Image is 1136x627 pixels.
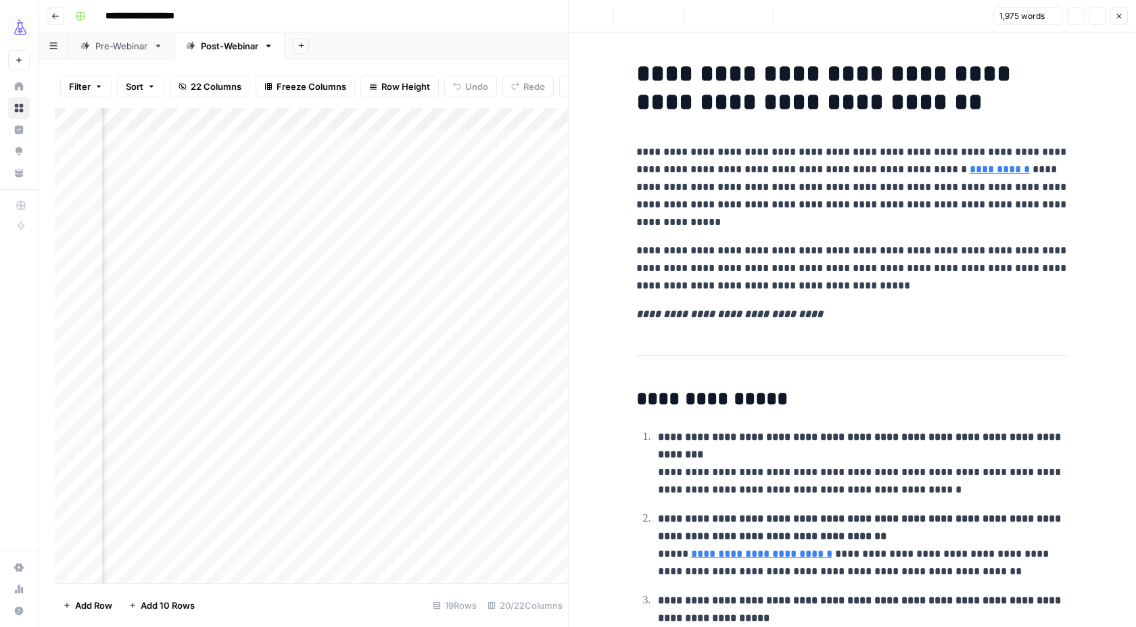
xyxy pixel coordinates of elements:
[444,76,497,97] button: Undo
[993,7,1063,25] button: 1,975 words
[170,76,250,97] button: 22 Columns
[55,595,120,616] button: Add Row
[8,76,30,97] a: Home
[482,595,568,616] div: 20/22 Columns
[8,97,30,119] a: Browse
[381,80,430,93] span: Row Height
[95,39,148,53] div: Pre-Webinar
[191,80,241,93] span: 22 Columns
[465,80,488,93] span: Undo
[8,16,32,40] img: AirOps Growth Logo
[502,76,554,97] button: Redo
[201,39,258,53] div: Post-Webinar
[75,599,112,612] span: Add Row
[999,10,1045,22] span: 1,975 words
[256,76,355,97] button: Freeze Columns
[8,11,30,45] button: Workspace: AirOps Growth
[117,76,164,97] button: Sort
[174,32,285,59] a: Post-Webinar
[8,119,30,141] a: Insights
[60,76,112,97] button: Filter
[8,557,30,578] a: Settings
[523,80,545,93] span: Redo
[69,80,91,93] span: Filter
[8,162,30,184] a: Your Data
[120,595,203,616] button: Add 10 Rows
[126,80,143,93] span: Sort
[277,80,346,93] span: Freeze Columns
[8,578,30,600] a: Usage
[360,76,439,97] button: Row Height
[141,599,195,612] span: Add 10 Rows
[8,600,30,622] button: Help + Support
[69,32,174,59] a: Pre-Webinar
[427,595,482,616] div: 19 Rows
[8,141,30,162] a: Opportunities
